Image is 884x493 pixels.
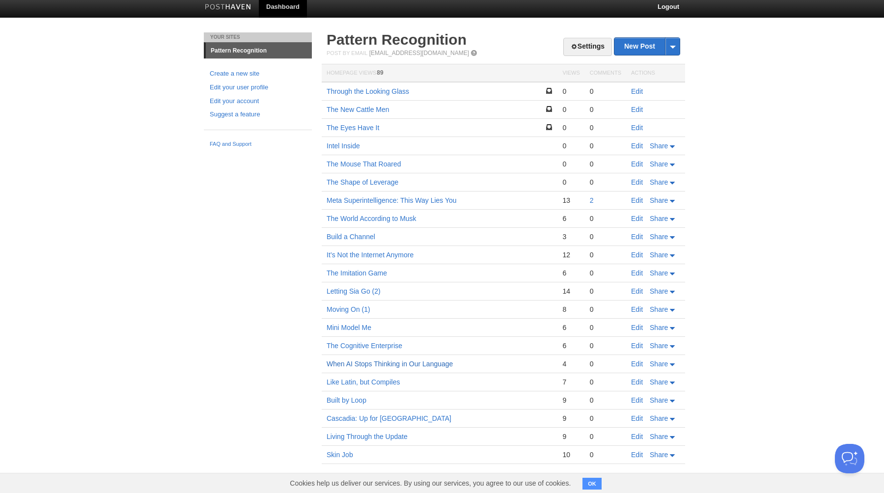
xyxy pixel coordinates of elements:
a: Pattern Recognition [327,31,467,48]
a: FAQ and Support [210,140,306,149]
a: Settings [563,38,612,56]
a: Edit [631,378,643,386]
div: 0 [590,87,621,96]
img: Posthaven-bar [205,4,251,11]
th: Comments [585,64,626,82]
span: Share [650,142,668,150]
a: Edit [631,414,643,422]
span: Share [650,160,668,168]
span: Share [650,360,668,368]
a: Edit [631,142,643,150]
span: Cookies help us deliver our services. By using our services, you agree to our use of cookies. [280,473,580,493]
div: 9 [562,432,580,441]
a: Letting Sia Go (2) [327,287,381,295]
div: 0 [590,214,621,223]
a: The World According to Musk [327,215,416,222]
a: Edit [631,342,643,350]
span: Share [650,251,668,259]
a: Edit [631,360,643,368]
div: 13 [562,196,580,205]
div: 0 [562,123,580,132]
div: 0 [590,287,621,296]
div: 0 [590,378,621,386]
span: 89 [377,69,383,76]
span: Share [650,414,668,422]
a: Suggest a feature [210,110,306,120]
span: Share [650,324,668,331]
a: Edit [631,178,643,186]
div: 9 [562,396,580,405]
div: 14 [562,287,580,296]
div: 6 [562,323,580,332]
th: Views [557,64,584,82]
div: 0 [590,178,621,187]
a: Edit [631,305,643,313]
div: 0 [590,414,621,423]
a: Mini Model Me [327,324,371,331]
span: Share [650,196,668,204]
span: Share [650,269,668,277]
div: 0 [590,432,621,441]
a: It’s Not the Internet Anymore [327,251,414,259]
span: Share [650,305,668,313]
div: 0 [590,105,621,114]
div: 8 [562,305,580,314]
span: Share [650,287,668,295]
span: Share [650,433,668,440]
a: Edit [631,106,643,113]
div: 0 [590,341,621,350]
a: Edit [631,196,643,204]
div: 6 [562,214,580,223]
a: Edit [631,215,643,222]
a: Like Latin, but Compiles [327,378,400,386]
span: Share [650,178,668,186]
a: Edit [631,451,643,459]
div: 6 [562,269,580,277]
div: 0 [590,269,621,277]
a: Create a new site [210,69,306,79]
a: The New Cattle Men [327,106,389,113]
div: 0 [562,87,580,96]
div: 7 [562,378,580,386]
a: Edit [631,324,643,331]
iframe: Help Scout Beacon - Open [835,444,864,473]
div: 0 [590,232,621,241]
a: New Post [614,38,680,55]
div: 0 [562,105,580,114]
div: 0 [590,323,621,332]
span: Share [650,342,668,350]
a: Edit [631,251,643,259]
div: 0 [562,141,580,150]
th: Actions [626,64,685,82]
a: Edit [631,269,643,277]
span: Post by Email [327,50,367,56]
a: [EMAIL_ADDRESS][DOMAIN_NAME] [369,50,469,56]
a: When AI Stops Thinking in Our Language [327,360,453,368]
div: 9 [562,414,580,423]
a: 2 [590,196,594,204]
button: OK [582,478,602,490]
a: Edit [631,124,643,132]
li: Your Sites [204,32,312,42]
a: The Shape of Leverage [327,178,398,186]
a: Skin Job [327,451,353,459]
span: Share [650,215,668,222]
a: Cascadia: Up for [GEOGRAPHIC_DATA] [327,414,451,422]
div: 0 [590,305,621,314]
a: Edit [631,287,643,295]
a: Intel Inside [327,142,360,150]
span: Share [650,451,668,459]
a: Edit [631,87,643,95]
div: 0 [562,178,580,187]
a: Through the Looking Glass [327,87,409,95]
a: Edit your user profile [210,82,306,93]
a: The Eyes Have It [327,124,379,132]
a: The Imitation Game [327,269,387,277]
div: 0 [590,450,621,459]
div: 0 [562,160,580,168]
span: Share [650,378,668,386]
a: Living Through the Update [327,433,408,440]
div: 10 [562,450,580,459]
a: Edit [631,160,643,168]
div: 3 [562,232,580,241]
